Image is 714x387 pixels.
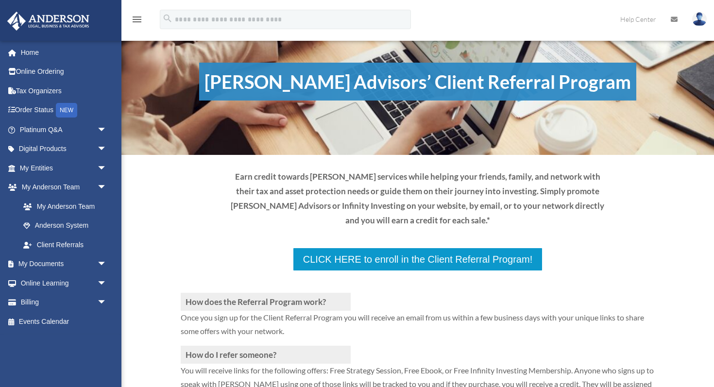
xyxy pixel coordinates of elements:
span: arrow_drop_down [97,293,117,313]
a: Billingarrow_drop_down [7,293,121,312]
a: My Anderson Team [14,197,121,216]
span: arrow_drop_down [97,158,117,178]
i: menu [131,14,143,25]
a: My Entitiesarrow_drop_down [7,158,121,178]
a: My Anderson Teamarrow_drop_down [7,178,121,197]
span: arrow_drop_down [97,273,117,293]
a: Digital Productsarrow_drop_down [7,139,121,159]
a: Events Calendar [7,312,121,331]
a: Online Learningarrow_drop_down [7,273,121,293]
i: search [162,13,173,24]
span: arrow_drop_down [97,120,117,140]
span: arrow_drop_down [97,139,117,159]
img: User Pic [692,12,707,26]
a: Order StatusNEW [7,101,121,120]
a: Tax Organizers [7,81,121,101]
a: Home [7,43,121,62]
a: Platinum Q&Aarrow_drop_down [7,120,121,139]
a: Online Ordering [7,62,121,82]
a: CLICK HERE to enroll in the Client Referral Program! [292,247,543,271]
a: Client Referrals [14,235,117,254]
img: Anderson Advisors Platinum Portal [4,12,92,31]
a: Anderson System [14,216,121,236]
span: arrow_drop_down [97,254,117,274]
div: NEW [56,103,77,118]
a: My Documentsarrow_drop_down [7,254,121,274]
h3: How do I refer someone? [181,346,351,364]
p: Earn credit towards [PERSON_NAME] services while helping your friends, family, and network with t... [228,169,608,227]
a: menu [131,17,143,25]
span: arrow_drop_down [97,178,117,198]
h3: How does the Referral Program work? [181,293,351,311]
p: Once you sign up for the Client Referral Program you will receive an email from us within a few b... [181,311,655,346]
h1: [PERSON_NAME] Advisors’ Client Referral Program [199,63,636,101]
